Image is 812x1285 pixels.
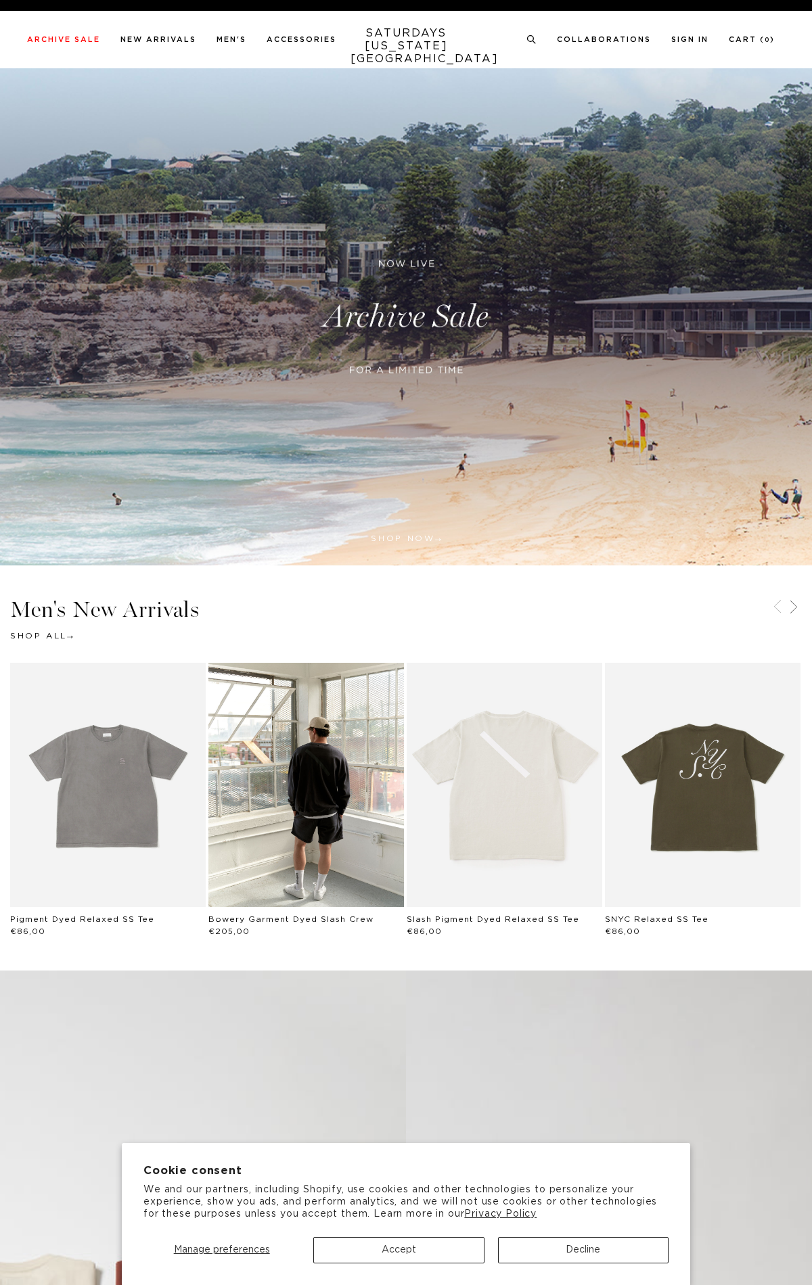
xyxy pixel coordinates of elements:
button: Accept [313,1237,484,1263]
span: €86,00 [10,927,45,935]
a: SATURDAYS[US_STATE][GEOGRAPHIC_DATA] [351,27,462,66]
h2: Cookie consent [143,1165,669,1177]
a: Cart (0) [729,36,775,43]
a: Collaborations [557,36,651,43]
h3: Men's New Arrivals [10,599,802,621]
a: Privacy Policy [464,1209,537,1219]
a: Men's [217,36,246,43]
button: Manage preferences [143,1237,300,1263]
p: We and our partners, including Shopify, use cookies and other technologies to personalize your ex... [143,1184,669,1221]
a: New Arrivals [120,36,196,43]
span: Manage preferences [174,1245,270,1255]
small: 0 [765,37,770,43]
a: Sign In [671,36,708,43]
span: €86,00 [407,927,442,935]
span: €86,00 [605,927,640,935]
a: Archive Sale [27,36,100,43]
a: Pigment Dyed Relaxed SS Tee [10,915,154,923]
a: Accessories [267,36,336,43]
a: SNYC Relaxed SS Tee [605,915,708,923]
span: €205,00 [208,927,250,935]
a: Shop All [10,632,73,640]
a: Slash Pigment Dyed Relaxed SS Tee [407,915,579,923]
button: Decline [498,1237,669,1263]
a: Bowery Garment Dyed Slash Crew [208,915,374,923]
